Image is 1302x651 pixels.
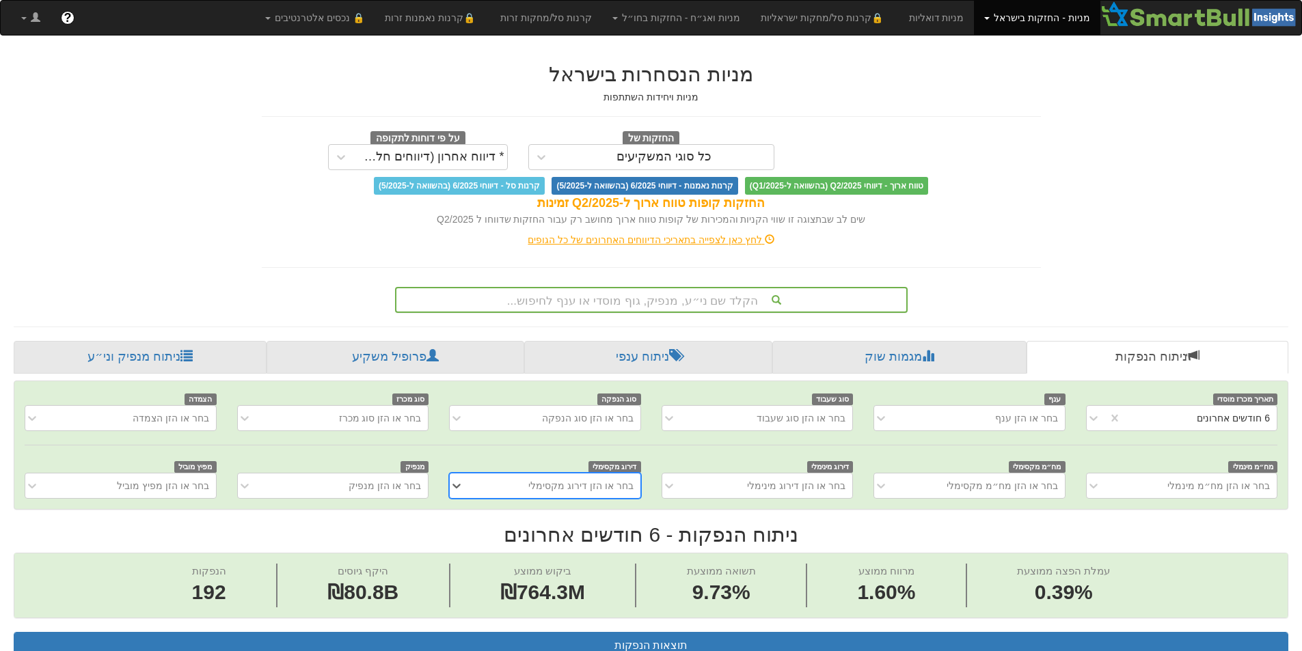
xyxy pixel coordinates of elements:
a: מניות - החזקות בישראל [974,1,1100,35]
span: 192 [192,578,226,607]
span: היקף גיוסים [338,565,388,577]
div: בחר או הזן הצמדה [133,411,209,425]
div: החזקות קופות טווח ארוך ל-Q2/2025 זמינות [262,195,1041,212]
div: בחר או הזן סוג מכרז [339,411,422,425]
a: 🔒 נכסים אלטרנטיבים [255,1,375,35]
div: בחר או הזן ענף [995,411,1058,425]
div: 6 חודשים אחרונים [1197,411,1270,425]
div: בחר או הזן מח״מ מקסימלי [947,479,1058,493]
span: החזקות של [623,131,680,146]
div: שים לב שבתצוגה זו שווי הקניות והמכירות של קופות טווח ארוך מחושב רק עבור החזקות שדווחו ל Q2/2025 [262,212,1041,226]
span: ענף [1044,393,1066,405]
h2: ניתוח הנפקות - 6 חודשים אחרונים [14,523,1288,546]
h2: מניות הנסחרות בישראל [262,63,1041,85]
a: 🔒קרנות סל/מחקות ישראליות [750,1,898,35]
span: 1.60% [857,578,915,607]
span: מח״מ מינמלי [1228,461,1277,473]
a: מגמות שוק [772,341,1026,374]
h5: מניות ויחידות השתתפות [262,92,1041,102]
span: מפיץ מוביל [174,461,217,473]
span: ₪764.3M [500,581,585,603]
span: סוג שעבוד [812,393,854,405]
div: * דיווח אחרון (דיווחים חלקיים) [357,150,504,164]
div: בחר או הזן מח״מ מינמלי [1167,479,1270,493]
span: מרווח ממוצע [858,565,914,577]
div: בחר או הזן סוג שעבוד [757,411,845,425]
span: 0.39% [1017,578,1110,607]
a: מניות דואליות [899,1,975,35]
span: תאריך מכרז מוסדי [1213,393,1277,405]
a: ניתוח מנפיק וני״ע [14,341,267,374]
span: קרנות סל - דיווחי 6/2025 (בהשוואה ל-5/2025) [374,177,545,195]
div: בחר או הזן מפיץ מוביל [117,479,209,493]
span: עמלת הפצה ממוצעת [1017,565,1110,577]
span: על פי דוחות לתקופה [370,131,465,146]
img: Smartbull [1100,1,1301,28]
span: הנפקות [192,565,226,577]
div: הקלד שם ני״ע, מנפיק, גוף מוסדי או ענף לחיפוש... [396,288,906,311]
span: מנפיק [401,461,429,473]
div: בחר או הזן דירוג מקסימלי [528,479,634,493]
a: פרופיל משקיע [267,341,524,374]
a: ניתוח ענפי [524,341,772,374]
span: הצמדה [185,393,217,405]
span: מח״מ מקסימלי [1009,461,1066,473]
a: מניות ואג״ח - החזקות בחו״ל [602,1,750,35]
div: כל סוגי המשקיעים [616,150,711,164]
span: דירוג מינימלי [807,461,854,473]
a: ? [51,1,85,35]
span: ? [64,11,71,25]
span: ביקוש ממוצע [514,565,571,577]
div: בחר או הזן מנפיק [349,479,421,493]
a: ניתוח הנפקות [1027,341,1288,374]
span: תשואה ממוצעת [687,565,756,577]
a: קרנות סל/מחקות זרות [490,1,602,35]
div: בחר או הזן סוג הנפקה [542,411,634,425]
span: טווח ארוך - דיווחי Q2/2025 (בהשוואה ל-Q1/2025) [745,177,928,195]
span: 9.73% [687,578,756,607]
div: לחץ כאן לצפייה בתאריכי הדיווחים האחרונים של כל הגופים [252,233,1051,247]
span: קרנות נאמנות - דיווחי 6/2025 (בהשוואה ל-5/2025) [552,177,737,195]
span: סוג מכרז [392,393,429,405]
a: 🔒קרנות נאמנות זרות [375,1,491,35]
span: ₪80.8B [327,581,398,603]
span: סוג הנפקה [597,393,641,405]
div: בחר או הזן דירוג מינימלי [747,479,845,493]
span: דירוג מקסימלי [588,461,641,473]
